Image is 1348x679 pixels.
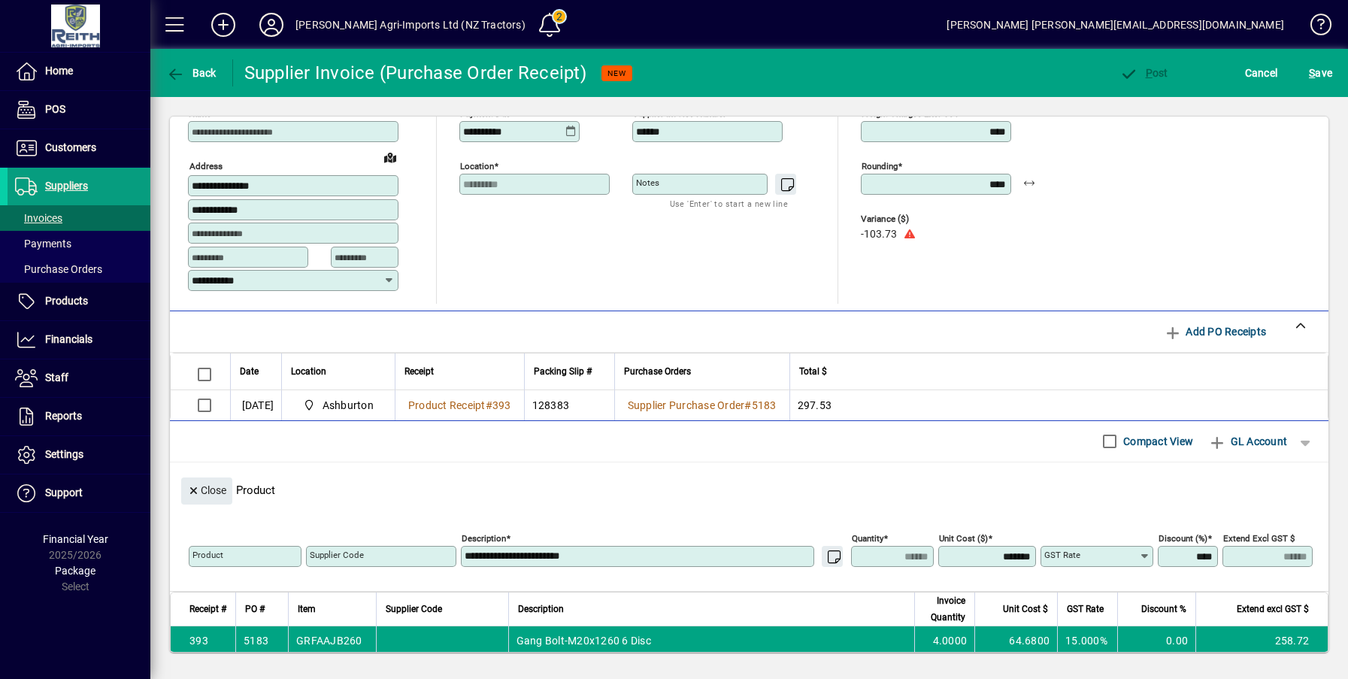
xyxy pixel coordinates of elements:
[1159,532,1207,543] mat-label: Discount (%)
[1201,428,1295,455] button: GL Account
[323,398,374,413] span: Ashburton
[199,11,247,38] button: Add
[45,333,92,345] span: Financials
[1158,318,1272,345] button: Add PO Receipts
[1141,601,1186,617] span: Discount %
[45,448,83,460] span: Settings
[162,59,220,86] button: Back
[623,397,782,414] a: Supplier Purchase Order#5183
[534,363,605,380] div: Packing Slip #
[1309,61,1332,85] span: ave
[8,256,150,282] a: Purchase Orders
[789,390,1328,420] td: 297.53
[378,145,402,169] a: View on map
[55,565,95,577] span: Package
[947,13,1284,37] div: [PERSON_NAME] [PERSON_NAME][EMAIL_ADDRESS][DOMAIN_NAME]
[744,399,751,411] span: #
[166,67,217,79] span: Back
[534,363,592,380] span: Packing Slip #
[1120,434,1193,449] label: Compact View
[486,399,492,411] span: #
[45,65,73,77] span: Home
[492,399,511,411] span: 393
[170,462,1328,508] div: Product
[1309,67,1315,79] span: S
[45,410,82,422] span: Reports
[861,229,897,241] span: -103.73
[43,533,108,545] span: Financial Year
[298,601,316,617] span: Item
[607,68,626,78] span: NEW
[171,626,235,656] td: 393
[1119,67,1168,79] span: ost
[45,103,65,115] span: POS
[15,212,62,224] span: Invoices
[192,550,223,560] mat-label: Product
[1067,601,1104,617] span: GST Rate
[8,205,150,231] a: Invoices
[235,626,288,656] td: 5183
[296,633,362,648] div: GRFAAJB260
[45,487,83,499] span: Support
[1195,626,1328,656] td: 258.72
[1208,429,1287,453] span: GL Account
[310,550,364,560] mat-label: Supplier Code
[45,141,96,153] span: Customers
[181,477,232,505] button: Close
[1057,626,1117,656] td: 15.000%
[1237,601,1309,617] span: Extend excl GST $
[177,483,236,496] app-page-header-button: Close
[8,53,150,90] a: Home
[799,363,827,380] span: Total $
[45,180,88,192] span: Suppliers
[15,263,102,275] span: Purchase Orders
[240,363,272,380] div: Date
[291,363,326,380] span: Location
[8,283,150,320] a: Products
[244,61,586,85] div: Supplier Invoice (Purchase Order Receipt)
[404,363,515,380] div: Receipt
[386,601,442,617] span: Supplier Code
[404,363,434,380] span: Receipt
[1164,320,1266,344] span: Add PO Receipts
[460,161,494,171] mat-label: Location
[524,390,614,420] td: 128383
[861,214,951,224] span: Variance ($)
[45,371,68,383] span: Staff
[1003,601,1048,617] span: Unit Cost $
[1044,550,1080,560] mat-label: GST rate
[1299,3,1329,52] a: Knowledge Base
[799,363,1310,380] div: Total $
[45,295,88,307] span: Products
[752,399,777,411] span: 5183
[914,626,974,656] td: 4.0000
[403,397,516,414] a: Product Receipt#393
[939,532,988,543] mat-label: Unit Cost ($)
[1146,67,1153,79] span: P
[187,478,226,503] span: Close
[852,532,883,543] mat-label: Quantity
[240,363,259,380] span: Date
[15,238,71,250] span: Payments
[150,59,233,86] app-page-header-button: Back
[636,177,659,188] mat-label: Notes
[297,396,380,414] span: Ashburton
[242,398,274,413] span: [DATE]
[924,593,965,626] span: Invoice Quantity
[862,161,898,171] mat-label: Rounding
[670,195,788,212] mat-hint: Use 'Enter' to start a new line
[8,436,150,474] a: Settings
[1223,532,1295,543] mat-label: Extend excl GST $
[8,91,150,129] a: POS
[508,626,915,656] td: Gang Bolt-M20x1260 6 Disc
[247,11,295,38] button: Profile
[8,129,150,167] a: Customers
[8,474,150,512] a: Support
[974,626,1057,656] td: 64.6800
[1116,59,1172,86] button: Post
[295,13,526,37] div: [PERSON_NAME] Agri-Imports Ltd (NZ Tractors)
[518,601,564,617] span: Description
[462,532,506,543] mat-label: Description
[8,398,150,435] a: Reports
[1117,626,1195,656] td: 0.00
